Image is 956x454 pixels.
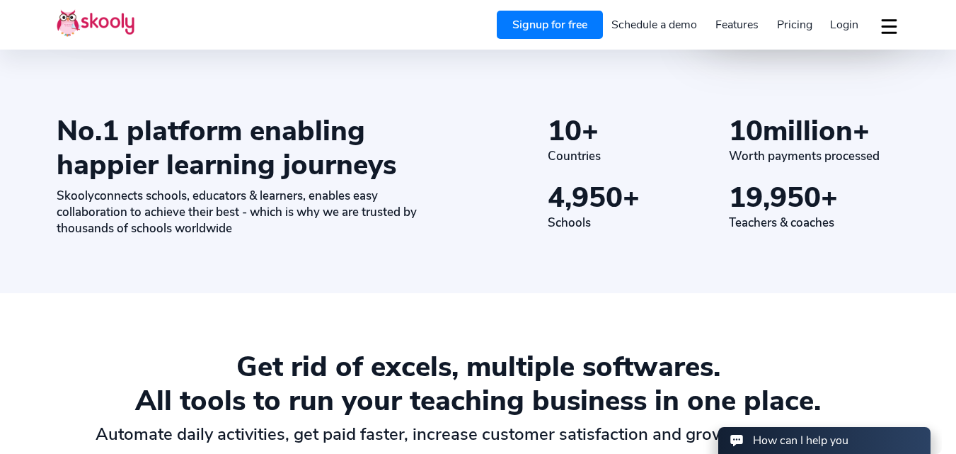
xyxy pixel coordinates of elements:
span: 10 [729,112,763,150]
div: + [548,181,718,215]
a: Pricing [768,13,822,36]
div: million+ [729,114,899,148]
a: Signup for free [497,11,603,39]
div: Automate daily activities, get paid faster, increase customer satisfaction and grow your enrollments [57,424,899,445]
div: connects schools, educators & learners, enables easy collaboration to achieve their best - which ... [57,188,446,237]
button: dropdown menu [879,10,899,42]
img: Skooly [57,9,134,37]
div: Countries [548,148,718,164]
span: Pricing [777,17,812,33]
div: Get rid of excels, multiple softwares. [57,350,899,384]
span: 4,950 [548,178,623,217]
a: Schedule a demo [603,13,707,36]
span: Skooly [57,188,94,204]
div: + [548,114,718,148]
div: No.1 platform enabling happier learning journeys [57,114,446,182]
span: 10 [548,112,582,150]
div: All tools to run your teaching business in one place. [57,384,899,418]
div: Schools [548,215,718,231]
span: 19,950 [729,178,821,217]
a: Features [706,13,768,36]
span: Login [830,17,858,33]
div: Teachers & coaches [729,215,899,231]
div: Worth payments processed [729,148,899,164]
a: Login [821,13,868,36]
div: + [729,181,899,215]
